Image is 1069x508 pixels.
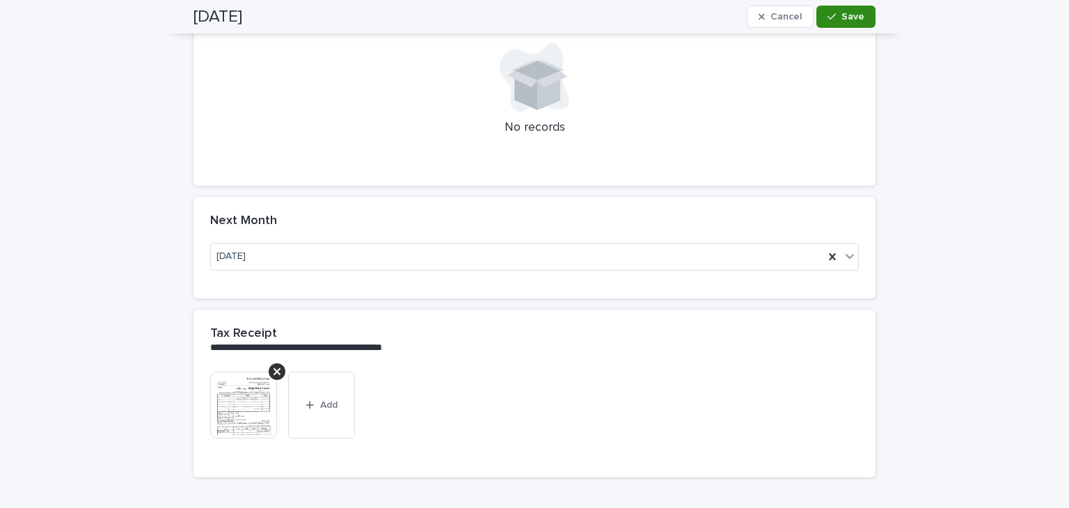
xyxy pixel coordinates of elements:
p: No records [210,120,859,136]
button: Save [816,6,876,28]
span: Add [320,400,338,410]
span: [DATE] [216,249,246,264]
span: Cancel [770,12,802,22]
button: Cancel [747,6,814,28]
span: Save [841,12,864,22]
h2: Next Month [210,214,277,229]
h2: Tax Receipt [210,326,277,342]
h2: [DATE] [193,7,242,27]
button: Add [288,372,355,438]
